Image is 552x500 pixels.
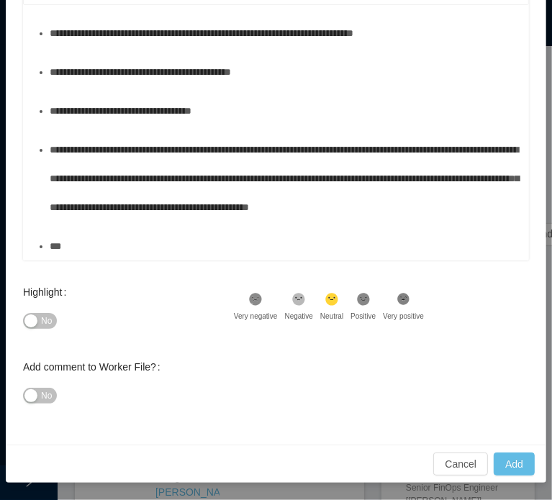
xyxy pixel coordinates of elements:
span: No [41,314,52,328]
button: Add comment to Worker File? [23,388,57,404]
button: Add [494,453,535,476]
label: Highlight [23,286,72,298]
span: No [41,388,52,403]
label: Add comment to Worker File? [23,361,166,373]
div: Very positive [383,311,424,322]
div: Very negative [234,311,278,322]
div: Neutral [320,311,343,322]
div: Positive [350,311,376,322]
div: Negative [285,311,313,322]
button: Cancel [433,453,488,476]
button: Highlight [23,313,57,329]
